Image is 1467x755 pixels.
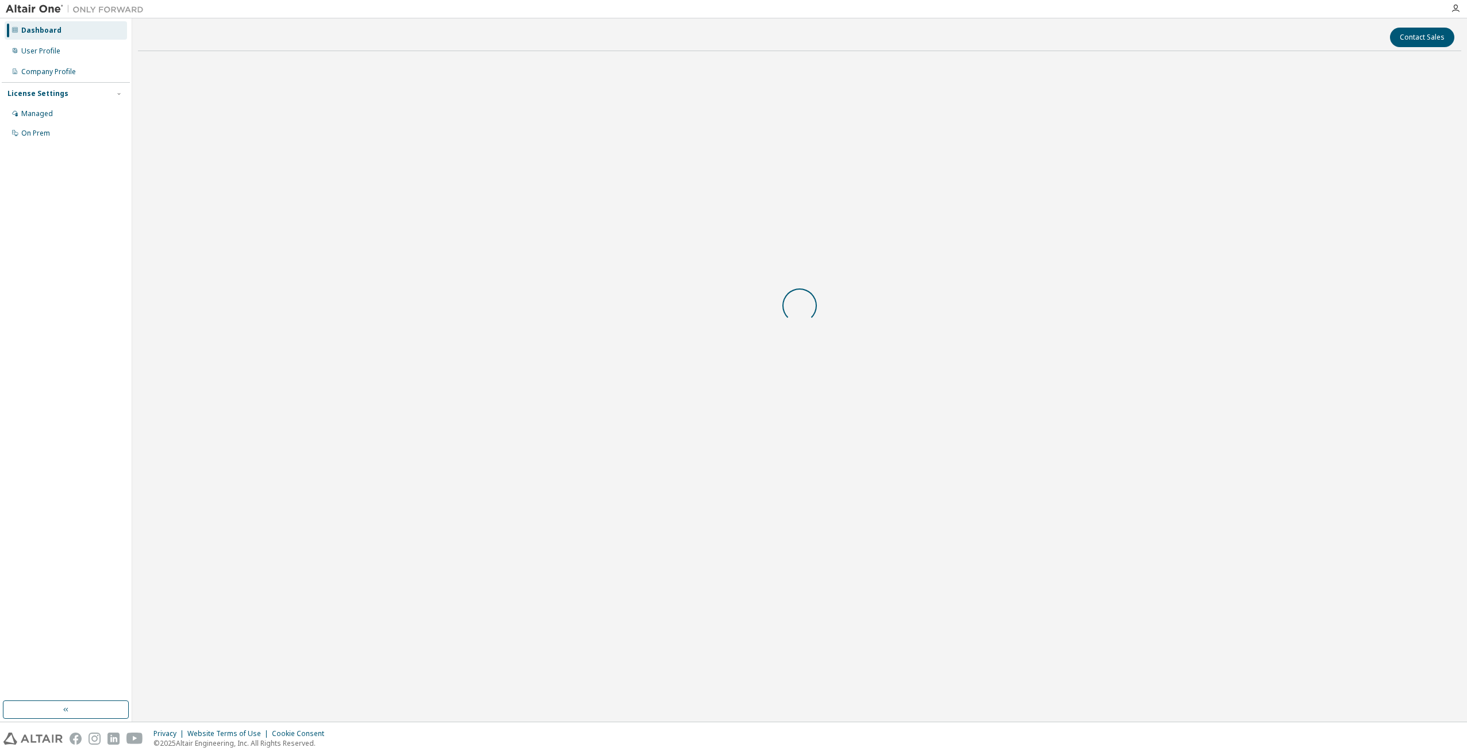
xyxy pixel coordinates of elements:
p: © 2025 Altair Engineering, Inc. All Rights Reserved. [153,738,331,748]
img: linkedin.svg [107,733,120,745]
div: On Prem [21,129,50,138]
div: Privacy [153,729,187,738]
img: youtube.svg [126,733,143,745]
div: Company Profile [21,67,76,76]
img: Altair One [6,3,149,15]
div: Managed [21,109,53,118]
img: facebook.svg [70,733,82,745]
div: Dashboard [21,26,62,35]
div: License Settings [7,89,68,98]
img: altair_logo.svg [3,733,63,745]
button: Contact Sales [1390,28,1454,47]
div: User Profile [21,47,60,56]
div: Cookie Consent [272,729,331,738]
img: instagram.svg [89,733,101,745]
div: Website Terms of Use [187,729,272,738]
